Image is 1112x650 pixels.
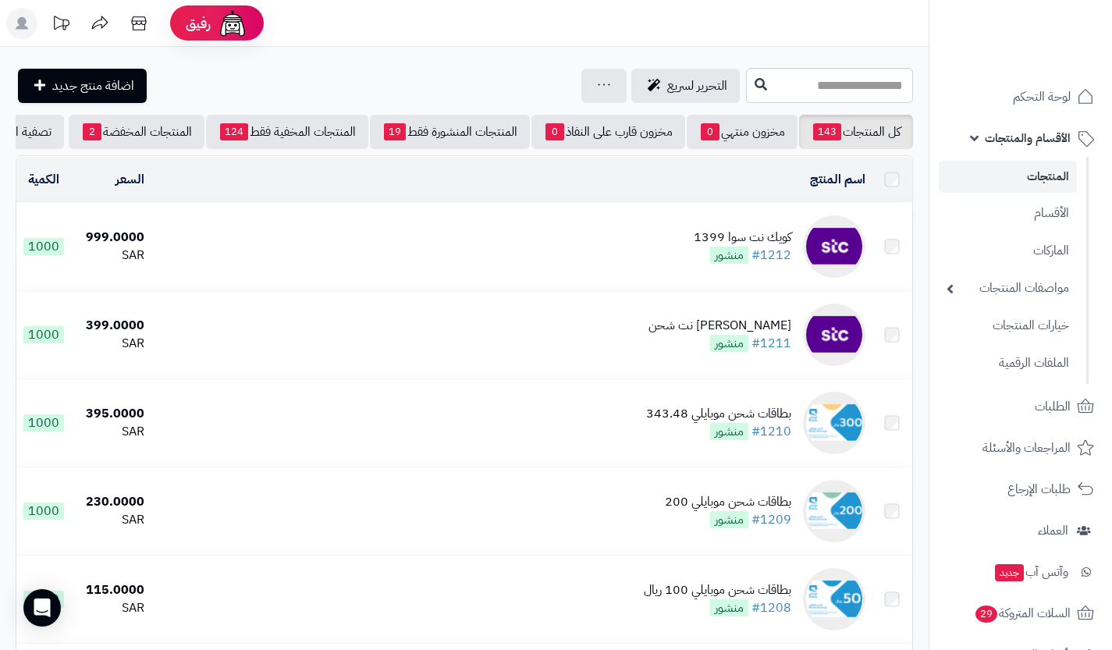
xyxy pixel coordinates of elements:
div: 395.0000 [76,405,144,423]
a: الملفات الرقمية [939,346,1077,380]
div: SAR [76,511,144,529]
a: التحرير لسريع [631,69,740,103]
span: المراجعات والأسئلة [982,437,1071,459]
div: Open Intercom Messenger [23,589,61,627]
div: 230.0000 [76,493,144,511]
a: المنتجات المخفضة2 [69,115,204,149]
span: الأقسام والمنتجات [985,127,1071,149]
span: 29 [975,606,997,623]
span: التحرير لسريع [667,76,727,95]
span: رفيق [186,14,211,33]
span: 1000 [23,414,64,432]
div: كويك نت سوا 1399 [694,229,791,247]
a: #1212 [751,246,791,265]
a: الكمية [28,170,59,189]
span: اضافة منتج جديد [52,76,134,95]
a: كل المنتجات143 [799,115,913,149]
img: كويك نت سوا 1399 [803,215,865,278]
div: بطاقات شحن موبايلي 200 [665,493,791,511]
img: بطاقات شحن موبايلي 343.48 [803,392,865,454]
a: اسم المنتج [810,170,865,189]
div: SAR [76,335,144,353]
span: 124 [220,123,248,140]
a: المنتجات المنشورة فقط19 [370,115,530,149]
a: #1210 [751,422,791,441]
a: الأقسام [939,197,1077,230]
a: #1208 [751,598,791,617]
span: 19 [384,123,406,140]
div: 115.0000 [76,581,144,599]
a: السلات المتروكة29 [939,595,1103,632]
div: بطاقات شحن موبايلي 100 ريال [644,581,791,599]
a: مواصفات المنتجات [939,272,1077,305]
a: مخزون منتهي0 [687,115,798,149]
span: منشور [710,423,748,440]
a: #1209 [751,510,791,529]
a: العملاء [939,512,1103,549]
span: جديد [995,564,1024,581]
span: منشور [710,335,748,352]
a: خيارات المنتجات [939,309,1077,343]
span: الطلبات [1035,396,1071,417]
span: 0 [701,123,719,140]
div: 999.0000 [76,229,144,247]
span: وآتس آب [993,561,1068,583]
a: الطلبات [939,388,1103,425]
img: بطاقات شحن موبايلي 100 ريال [803,568,865,630]
div: SAR [76,423,144,441]
a: اضافة منتج جديد [18,69,147,103]
a: #1211 [751,334,791,353]
span: منشور [710,599,748,616]
span: العملاء [1038,520,1068,542]
span: 0 [545,123,564,140]
img: سوا كويك نت شحن [803,304,865,366]
a: الماركات [939,234,1077,268]
a: المراجعات والأسئلة [939,429,1103,467]
a: وآتس آبجديد [939,553,1103,591]
span: السلات المتروكة [974,602,1071,624]
a: طلبات الإرجاع [939,471,1103,508]
div: SAR [76,247,144,265]
span: منشور [710,247,748,264]
div: SAR [76,599,144,617]
div: [PERSON_NAME] نت شحن [648,317,791,335]
span: 143 [813,123,841,140]
a: تحديثات المنصة [41,8,80,43]
a: مخزون قارب على النفاذ0 [531,115,685,149]
span: 1000 [23,503,64,520]
span: منشور [710,511,748,528]
span: 2 [83,123,101,140]
span: طلبات الإرجاع [1007,478,1071,500]
a: السعر [115,170,144,189]
a: لوحة التحكم [939,78,1103,115]
div: 399.0000 [76,317,144,335]
span: لوحة التحكم [1013,86,1071,108]
div: بطاقات شحن موبايلي 343.48 [646,405,791,423]
a: المنتجات المخفية فقط124 [206,115,368,149]
img: بطاقات شحن موبايلي 200 [803,480,865,542]
span: 1000 [23,326,64,343]
span: 1000 [23,238,64,255]
a: المنتجات [939,161,1077,193]
img: ai-face.png [217,8,248,39]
